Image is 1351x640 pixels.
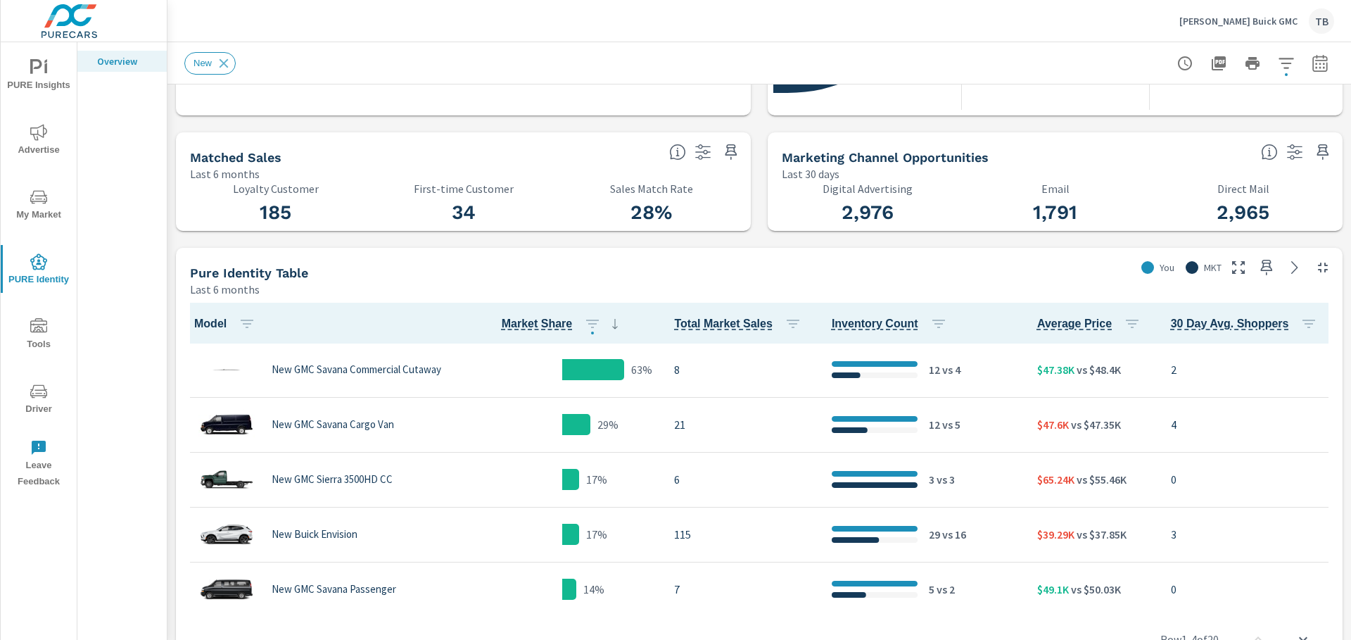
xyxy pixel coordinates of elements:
[940,526,966,543] p: vs 16
[1037,581,1069,598] p: $49.1K
[970,201,1141,225] h3: 1,791
[1157,182,1328,195] p: Direct Mail
[782,182,953,195] p: Digital Advertising
[669,144,686,161] span: Loyalty: Matches that have purchased from the dealership before and purchased within the timefram...
[1179,15,1298,27] p: [PERSON_NAME] Buick GMC
[929,581,934,598] p: 5
[832,315,953,332] span: Inventory Count
[378,201,549,225] h3: 34
[1074,361,1121,378] p: vs $48.4K
[929,471,934,488] p: 3
[272,583,396,596] p: New GMC Savana Passenger
[631,361,652,378] p: 63%
[1171,581,1326,598] p: 0
[198,513,255,556] img: glamour
[1171,526,1326,543] p: 3
[190,165,260,182] p: Last 6 months
[1312,256,1334,279] button: Minimize Widget
[1205,49,1233,77] button: "Export Report to PDF"
[1283,256,1306,279] a: See more details in report
[934,471,955,488] p: vs 3
[1037,315,1146,332] span: Average Price
[272,473,393,486] p: New GMC Sierra 3500HD CC
[929,416,940,433] p: 12
[190,150,281,165] h5: Matched Sales
[5,59,72,94] span: PURE Insights
[583,581,604,598] p: 14%
[5,253,72,288] span: PURE Identity
[1171,315,1289,332] span: PURE Identity shoppers interested in that specific model.
[1074,526,1127,543] p: vs $37.85K
[1309,8,1334,34] div: TB
[1171,416,1326,433] p: 4
[1204,261,1222,275] p: MKT
[378,182,549,195] p: First-time Customer
[674,315,772,332] span: Total sales for that model within the set market.
[272,418,394,431] p: New GMC Savana Cargo Van
[782,165,839,182] p: Last 30 days
[1238,49,1267,77] button: Print Report
[674,315,806,332] span: Total Market Sales
[190,201,361,225] h3: 185
[194,315,261,332] span: Model
[586,526,607,543] p: 17%
[1160,261,1174,275] p: You
[5,318,72,353] span: Tools
[1037,315,1112,332] span: Average Internet price per model across the market vs dealership.
[97,54,156,68] p: Overview
[1069,416,1121,433] p: vs $47.35K
[198,403,255,446] img: glamour
[674,581,808,598] p: 7
[185,58,220,68] span: New
[1069,581,1121,598] p: vs $50.03K
[566,182,737,195] p: Sales Match Rate
[674,471,808,488] p: 6
[198,458,255,501] img: glamour
[1037,471,1074,488] p: $65.24K
[5,124,72,158] span: Advertise
[1037,361,1074,378] p: $47.38K
[674,526,808,543] p: 115
[5,439,72,490] span: Leave Feedback
[184,52,236,75] div: New
[198,349,255,391] img: glamour
[940,416,960,433] p: vs 5
[1171,471,1326,488] p: 0
[190,281,260,298] p: Last 6 months
[1037,526,1074,543] p: $39.29K
[674,416,808,433] p: 21
[1255,256,1278,279] span: Save this to your personalized report
[586,471,607,488] p: 17%
[77,51,167,72] div: Overview
[190,265,308,280] h5: Pure Identity Table
[272,528,357,541] p: New Buick Envision
[566,201,737,225] h3: 28%
[1171,315,1324,332] span: 30 Day Avg. Shoppers
[1306,49,1334,77] button: Select Date Range
[782,201,953,225] h3: 2,976
[934,581,955,598] p: vs 2
[1171,361,1326,378] p: 2
[720,141,742,163] span: Save this to your personalized report
[940,361,960,378] p: vs 4
[832,315,918,332] span: Count of Unique Inventory from websites within the market.
[502,315,624,332] span: Market Share
[929,526,940,543] p: 29
[597,416,619,433] p: 29%
[674,361,808,378] p: 8
[782,150,989,165] h5: Marketing Channel Opportunities
[5,383,72,418] span: Driver
[1312,141,1334,163] span: Save this to your personalized report
[929,361,940,378] p: 12
[5,189,72,223] span: My Market
[1,42,77,496] div: nav menu
[272,363,441,376] p: New GMC Savana Commercial Cutaway
[198,568,255,610] img: glamour
[1261,144,1278,161] span: Matched shoppers that can be exported to each channel type. This is targetable traffic.
[1227,256,1250,279] button: Make Fullscreen
[502,315,573,332] span: Model sales / Total Market Sales. [Market = within dealer PMA (or 60 miles if no PMA is defined) ...
[1074,471,1127,488] p: vs $55.46K
[190,182,361,195] p: Loyalty Customer
[970,182,1141,195] p: Email
[1157,201,1328,225] h3: 2,965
